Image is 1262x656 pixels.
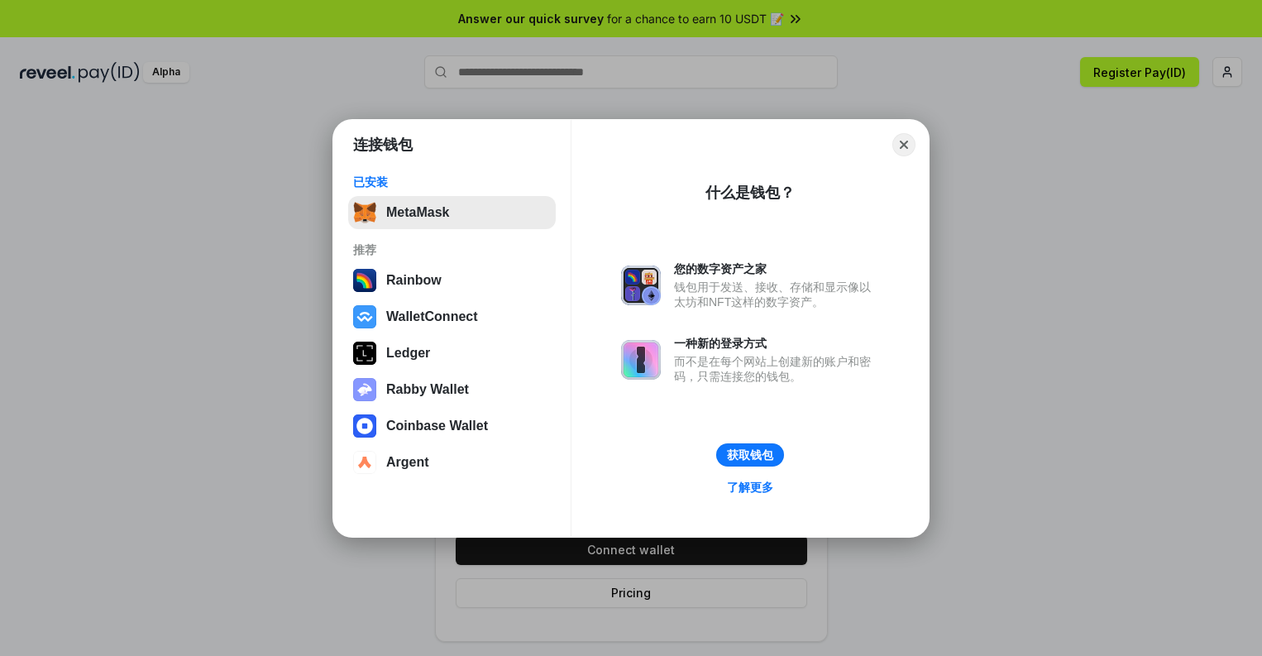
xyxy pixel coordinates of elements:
button: Rabby Wallet [348,373,556,406]
img: svg+xml,%3Csvg%20fill%3D%22none%22%20height%3D%2233%22%20viewBox%3D%220%200%2035%2033%22%20width%... [353,201,376,224]
img: svg+xml,%3Csvg%20xmlns%3D%22http%3A%2F%2Fwww.w3.org%2F2000%2Fsvg%22%20fill%3D%22none%22%20viewBox... [353,378,376,401]
img: svg+xml,%3Csvg%20width%3D%22120%22%20height%3D%22120%22%20viewBox%3D%220%200%20120%20120%22%20fil... [353,269,376,292]
div: Rainbow [386,273,442,288]
button: Ledger [348,337,556,370]
img: svg+xml,%3Csvg%20width%3D%2228%22%20height%3D%2228%22%20viewBox%3D%220%200%2028%2028%22%20fill%3D... [353,414,376,438]
div: 而不是在每个网站上创建新的账户和密码，只需连接您的钱包。 [674,354,879,384]
div: 钱包用于发送、接收、存储和显示像以太坊和NFT这样的数字资产。 [674,280,879,309]
a: 了解更多 [717,476,783,498]
img: svg+xml,%3Csvg%20width%3D%2228%22%20height%3D%2228%22%20viewBox%3D%220%200%2028%2028%22%20fill%3D... [353,451,376,474]
div: 已安装 [353,175,551,189]
button: Argent [348,446,556,479]
div: MetaMask [386,205,449,220]
img: svg+xml,%3Csvg%20xmlns%3D%22http%3A%2F%2Fwww.w3.org%2F2000%2Fsvg%22%20width%3D%2228%22%20height%3... [353,342,376,365]
button: 获取钱包 [716,443,784,467]
div: Rabby Wallet [386,382,469,397]
button: WalletConnect [348,300,556,333]
div: WalletConnect [386,309,478,324]
div: 什么是钱包？ [705,183,795,203]
div: 您的数字资产之家 [674,261,879,276]
div: Argent [386,455,429,470]
img: svg+xml,%3Csvg%20width%3D%2228%22%20height%3D%2228%22%20viewBox%3D%220%200%2028%2028%22%20fill%3D... [353,305,376,328]
div: 一种新的登录方式 [674,336,879,351]
div: 了解更多 [727,480,773,495]
div: 推荐 [353,242,551,257]
div: Ledger [386,346,430,361]
button: MetaMask [348,196,556,229]
div: Coinbase Wallet [386,419,488,433]
img: svg+xml,%3Csvg%20xmlns%3D%22http%3A%2F%2Fwww.w3.org%2F2000%2Fsvg%22%20fill%3D%22none%22%20viewBox... [621,266,661,305]
button: Close [892,133,915,156]
img: svg+xml,%3Csvg%20xmlns%3D%22http%3A%2F%2Fwww.w3.org%2F2000%2Fsvg%22%20fill%3D%22none%22%20viewBox... [621,340,661,380]
h1: 连接钱包 [353,135,413,155]
button: Coinbase Wallet [348,409,556,443]
div: 获取钱包 [727,448,773,462]
button: Rainbow [348,264,556,297]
